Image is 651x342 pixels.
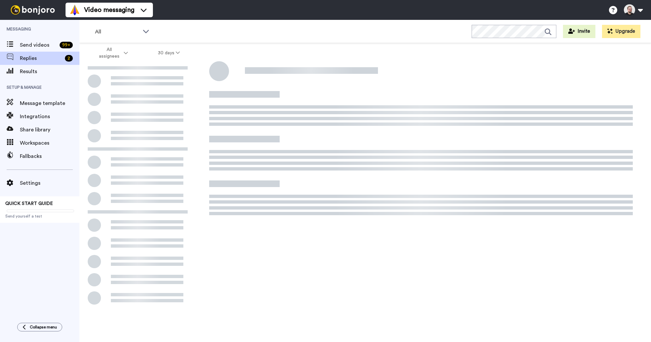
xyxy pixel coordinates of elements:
[81,44,143,62] button: All assignees
[602,25,640,38] button: Upgrade
[5,201,53,206] span: QUICK START GUIDE
[20,68,79,75] span: Results
[96,46,122,60] span: All assignees
[65,55,73,62] div: 2
[20,41,57,49] span: Send videos
[20,126,79,134] span: Share library
[20,54,62,62] span: Replies
[143,47,195,59] button: 30 days
[95,28,139,36] span: All
[70,5,80,15] img: vm-color.svg
[20,113,79,121] span: Integrations
[563,25,595,38] button: Invite
[8,5,58,15] img: bj-logo-header-white.svg
[20,152,79,160] span: Fallbacks
[84,5,134,15] span: Video messaging
[20,139,79,147] span: Workspaces
[20,99,79,107] span: Message template
[5,214,74,219] span: Send yourself a test
[20,179,79,187] span: Settings
[30,324,57,330] span: Collapse menu
[60,42,73,48] div: 99 +
[17,323,62,331] button: Collapse menu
